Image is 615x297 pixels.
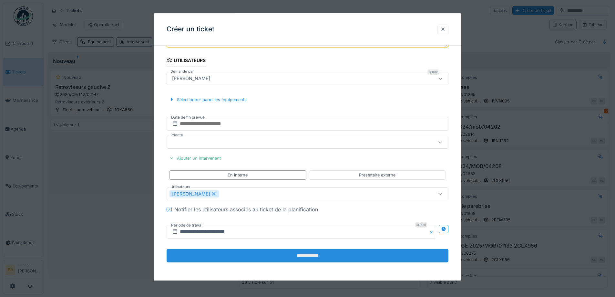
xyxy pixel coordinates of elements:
label: Priorité [169,133,184,138]
div: En interne [228,172,248,178]
div: Utilisateurs [167,56,206,67]
div: Notifier les utilisateurs associés au ticket de la planification [174,206,318,213]
label: Demandé par [169,69,195,74]
h3: Créer un ticket [167,25,214,33]
div: [PERSON_NAME] [169,190,219,197]
label: Période de travail [170,222,204,229]
div: Requis [427,69,439,75]
div: Ajouter un intervenant [167,154,223,163]
div: [PERSON_NAME] [169,75,213,82]
div: Requis [415,222,427,228]
label: Utilisateurs [169,184,191,190]
div: Prestataire externe [359,172,395,178]
button: Close [429,225,436,239]
label: Date de fin prévue [170,114,205,121]
div: Sélectionner parmi les équipements [167,95,249,104]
